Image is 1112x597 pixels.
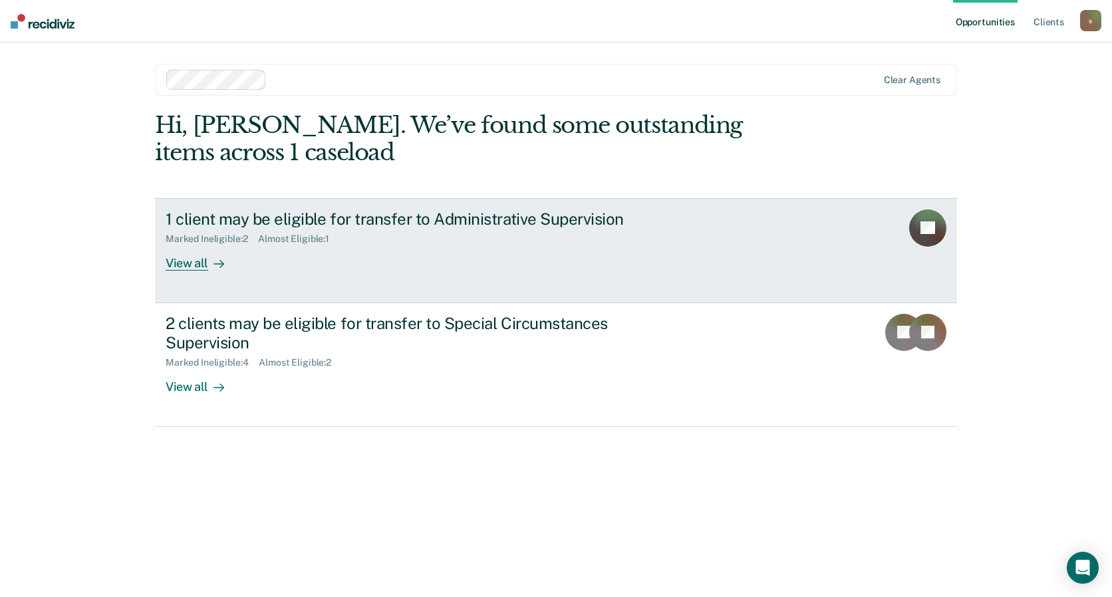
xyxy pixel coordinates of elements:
[1080,10,1101,31] button: s
[155,112,797,166] div: Hi, [PERSON_NAME]. We’ve found some outstanding items across 1 caseload
[884,74,940,86] div: Clear agents
[155,303,957,427] a: 2 clients may be eligible for transfer to Special Circumstances SupervisionMarked Ineligible:4Alm...
[166,368,240,394] div: View all
[166,209,632,229] div: 1 client may be eligible for transfer to Administrative Supervision
[155,198,957,303] a: 1 client may be eligible for transfer to Administrative SupervisionMarked Ineligible:2Almost Elig...
[1067,552,1099,584] div: Open Intercom Messenger
[11,14,74,29] img: Recidiviz
[166,233,258,245] div: Marked Ineligible : 2
[166,314,632,352] div: 2 clients may be eligible for transfer to Special Circumstances Supervision
[259,357,342,368] div: Almost Eligible : 2
[166,357,259,368] div: Marked Ineligible : 4
[166,245,240,271] div: View all
[258,233,340,245] div: Almost Eligible : 1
